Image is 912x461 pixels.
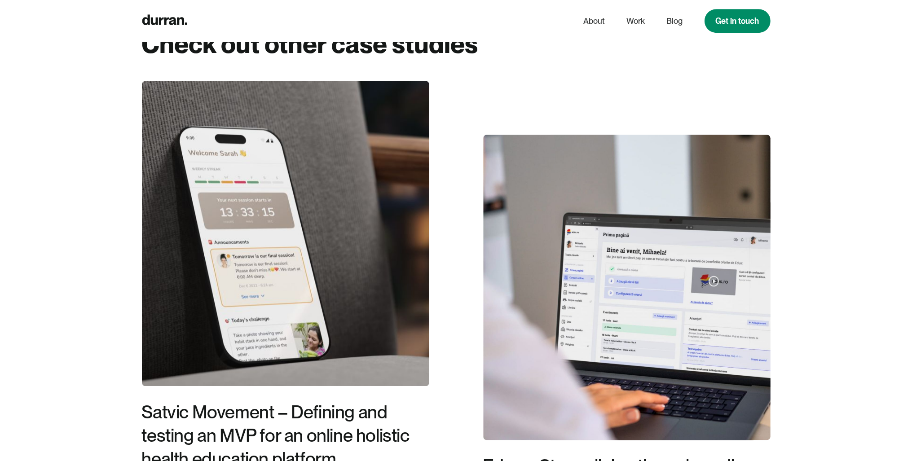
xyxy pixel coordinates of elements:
[142,12,187,30] a: home
[142,29,771,59] h2: Check out other case studies
[667,13,683,30] a: Blog
[705,9,771,33] a: Get in touch
[627,13,645,30] a: Work
[584,13,605,30] a: About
